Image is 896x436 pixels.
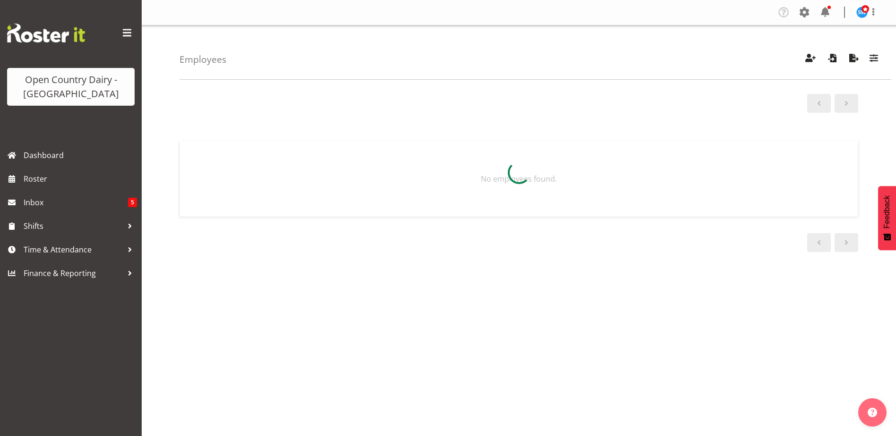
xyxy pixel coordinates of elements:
h4: Employees [179,54,226,65]
div: Open Country Dairy - [GEOGRAPHIC_DATA] [17,73,125,101]
button: Import Employees [822,49,842,70]
button: Feedback - Show survey [878,186,896,250]
img: steve-webb7510.jpg [856,7,868,18]
img: Rosterit website logo [7,24,85,42]
span: Dashboard [24,148,137,162]
a: Next page [835,94,858,113]
button: Create Employees [801,49,820,70]
span: Feedback [883,195,891,228]
span: 5 [128,198,137,207]
span: Shifts [24,219,123,233]
span: Roster [24,172,137,186]
button: Export Employees [844,49,864,70]
span: Finance & Reporting [24,266,123,280]
button: Filter Employees [864,49,884,70]
a: Previous page [807,94,831,113]
img: help-xxl-2.png [868,408,877,417]
span: Time & Attendance [24,243,123,257]
span: Inbox [24,195,128,210]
